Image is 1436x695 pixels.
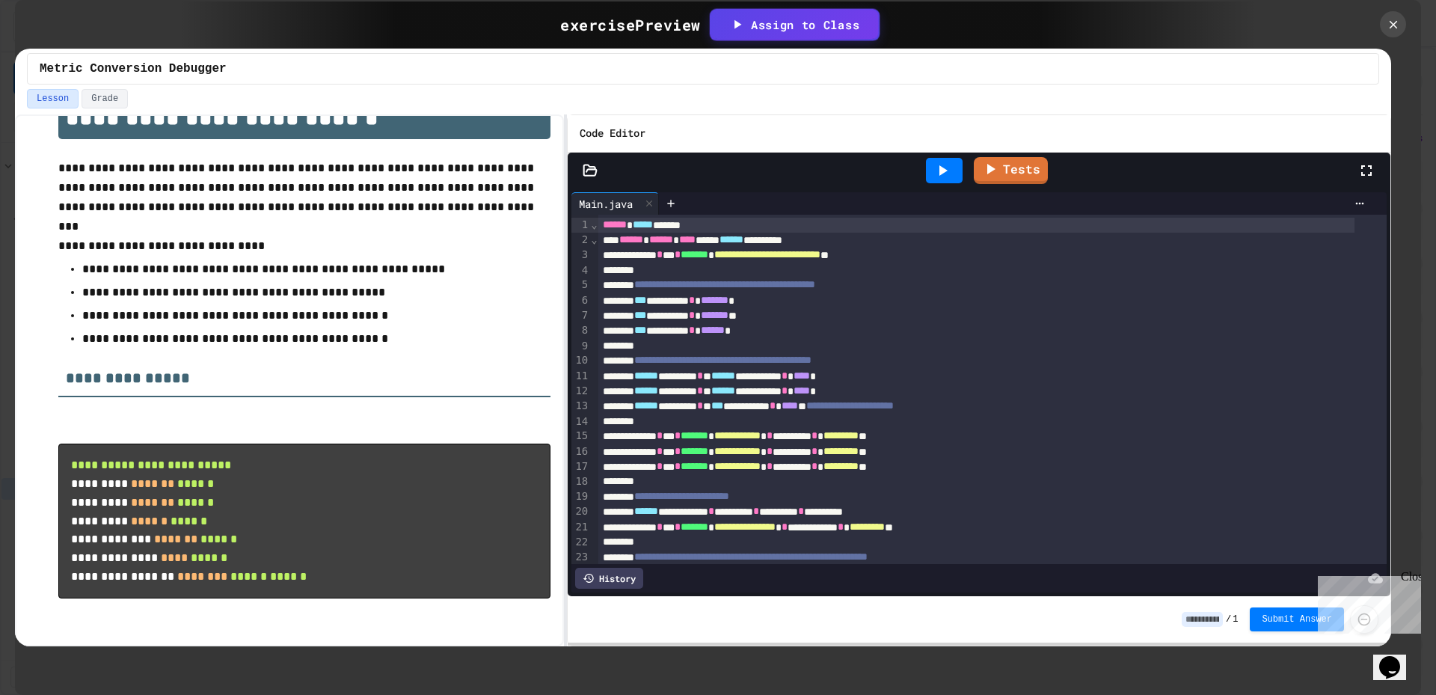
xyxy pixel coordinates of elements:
div: 4 [571,263,590,278]
div: 15 [571,429,590,444]
div: Main.java [571,196,640,212]
div: 13 [571,399,590,414]
div: 3 [571,248,590,263]
div: 8 [571,323,590,338]
button: Lesson [27,89,79,108]
div: Chat with us now!Close [6,6,103,95]
iframe: chat widget [1373,635,1421,680]
button: Assign to Class [711,10,877,39]
div: 12 [571,384,590,399]
div: 20 [571,504,590,519]
span: Metric Conversion Debugger [40,60,227,78]
span: 1 [1233,613,1238,625]
div: 21 [571,520,590,535]
span: Fold line [590,218,598,230]
div: 16 [571,444,590,459]
div: 19 [571,489,590,504]
div: 9 [571,339,590,354]
div: 10 [571,353,590,368]
div: 14 [571,414,590,429]
div: Main.java [571,192,659,215]
a: Tests [974,157,1048,184]
span: / [1226,613,1231,625]
div: 7 [571,308,590,323]
div: 17 [571,459,590,474]
div: 1 [571,218,590,233]
div: 11 [571,369,590,384]
span: Fold line [590,233,598,245]
button: Submit Answer [1250,607,1344,631]
div: 6 [571,293,590,308]
button: Grade [82,89,128,108]
div: 2 [571,233,590,248]
div: 5 [571,278,590,293]
span: Submit Answer [1262,613,1332,625]
iframe: chat widget [1312,570,1421,634]
div: Assign to Class [729,16,859,33]
div: exercise Preview [560,13,701,36]
div: 23 [571,550,590,565]
div: History [575,568,643,589]
div: 18 [571,474,590,489]
h6: Code Editor [580,124,645,143]
div: 22 [571,535,590,550]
